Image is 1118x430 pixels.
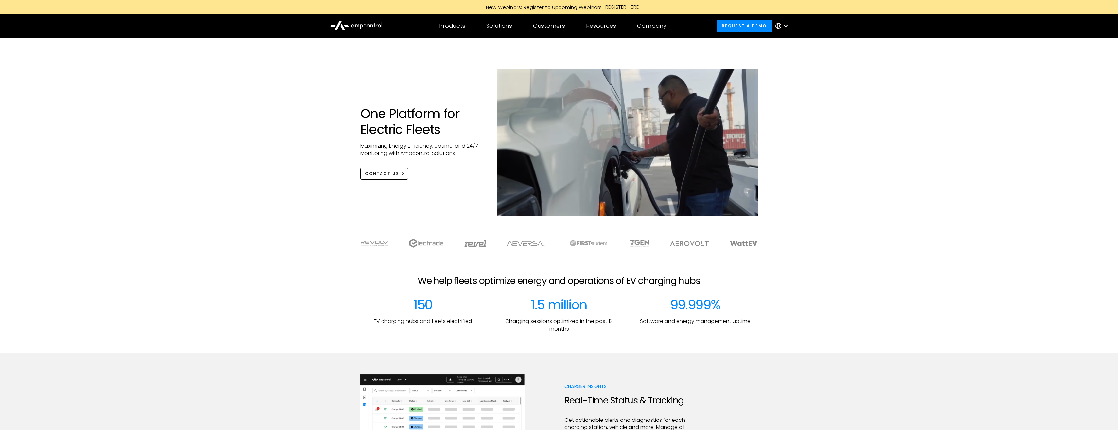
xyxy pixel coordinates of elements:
[486,22,512,29] div: Solutions
[730,241,757,246] img: WattEV logo
[360,168,408,180] a: CONTACT US
[533,22,565,29] div: Customers
[412,3,706,10] a: New Webinars: Register to Upcoming WebinarsREGISTER HERE
[439,22,465,29] div: Products
[586,22,616,29] div: Resources
[531,297,587,313] div: 1.5 million
[670,241,709,246] img: Aerovolt Logo
[360,106,484,137] h1: One Platform for Electric Fleets
[564,383,690,390] p: Charger Insights
[413,297,432,313] div: 150
[564,395,690,406] h2: Real-Time Status & Tracking
[365,171,399,177] div: CONTACT US
[496,318,622,332] p: Charging sessions optimized in the past 12 months
[637,22,666,29] div: Company
[374,318,472,325] p: EV charging hubs and fleets electrified
[418,276,700,287] h2: We help fleets optimize energy and operations of EV charging hubs
[605,3,639,10] div: REGISTER HERE
[640,318,751,325] p: Software and energy management uptime
[360,142,484,157] p: Maximizing Energy Efficiency, Uptime, and 24/7 Monitoring with Ampcontrol Solutions
[409,239,443,248] img: electrada logo
[670,297,720,313] div: 99.999%
[479,4,605,10] div: New Webinars: Register to Upcoming Webinars
[717,20,772,32] a: Request a demo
